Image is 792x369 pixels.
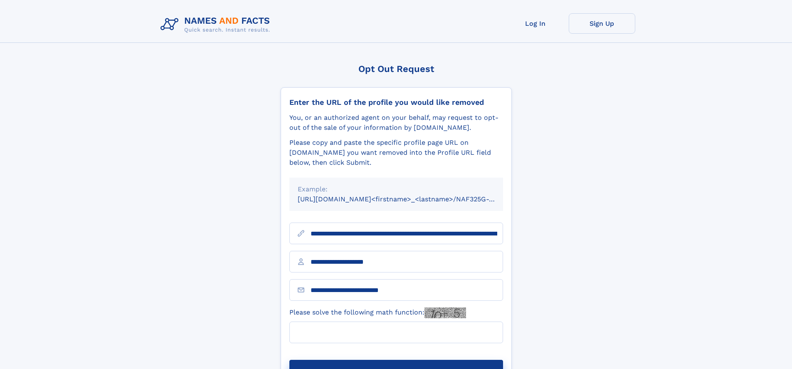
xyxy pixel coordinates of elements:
label: Please solve the following math function: [289,307,466,318]
div: Example: [298,184,495,194]
div: Please copy and paste the specific profile page URL on [DOMAIN_NAME] you want removed into the Pr... [289,138,503,168]
a: Sign Up [569,13,635,34]
a: Log In [502,13,569,34]
div: You, or an authorized agent on your behalf, may request to opt-out of the sale of your informatio... [289,113,503,133]
div: Enter the URL of the profile you would like removed [289,98,503,107]
div: Opt Out Request [281,64,512,74]
img: Logo Names and Facts [157,13,277,36]
small: [URL][DOMAIN_NAME]<firstname>_<lastname>/NAF325G-xxxxxxxx [298,195,519,203]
